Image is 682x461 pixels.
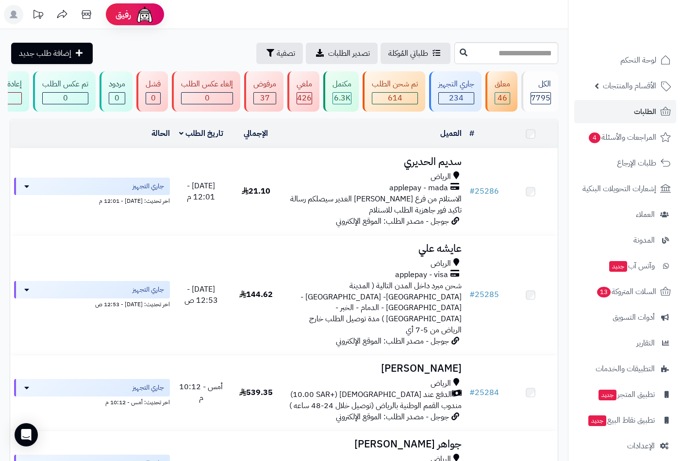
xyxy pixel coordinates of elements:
span: 426 [297,92,312,104]
span: جاري التجهيز [133,285,164,295]
div: 37 [254,93,276,104]
span: جديد [609,261,627,272]
a: الإعدادات [574,434,676,458]
a: جاري التجهيز 234 [427,71,483,112]
a: مردود 0 [98,71,134,112]
div: تم شحن الطلب [372,79,418,90]
img: logo-2.png [616,27,673,48]
span: مندوب القمم الوطنية بالرياض (توصيل خلال 24-48 ساعه ) [289,400,462,412]
span: # [469,185,475,197]
a: وآتس آبجديد [574,254,676,278]
span: وآتس آب [608,259,655,273]
span: أمس - 10:12 م [179,381,223,404]
div: 0 [109,93,125,104]
span: الرياض [431,378,451,389]
span: طلباتي المُوكلة [388,48,428,59]
span: جوجل - مصدر الطلب: الموقع الإلكتروني [336,335,449,347]
span: رفيق [116,9,131,20]
span: applepay - visa [395,269,448,280]
a: التطبيقات والخدمات [574,357,676,380]
span: 0 [115,92,119,104]
span: جوجل - مصدر الطلب: الموقع الإلكتروني [336,215,449,227]
span: الرياض [431,171,451,182]
a: #25285 [469,289,499,300]
span: جديد [599,390,616,400]
div: اخر تحديث: [DATE] - 12:01 م [14,195,170,205]
a: الكل7795 [519,71,560,112]
a: تحديثات المنصة [26,5,50,27]
a: المدونة [574,229,676,252]
img: ai-face.png [135,5,154,24]
div: 426 [297,93,312,104]
span: 4 [589,132,600,143]
a: العملاء [574,203,676,226]
a: #25286 [469,185,499,197]
div: اخر تحديث: أمس - 10:12 م [14,396,170,407]
h3: سديم الحديري [287,156,462,167]
span: أدوات التسويق [613,311,655,324]
h3: جواهر [PERSON_NAME] [287,439,462,450]
a: تطبيق نقاط البيعجديد [574,409,676,432]
div: 46 [495,93,510,104]
span: 539.35 [239,387,273,398]
div: 0 [43,93,88,104]
span: جديد [588,415,606,426]
div: 6250 [333,93,351,104]
div: 0 [146,93,160,104]
div: مردود [109,79,125,90]
span: طلبات الإرجاع [617,156,656,170]
div: تم عكس الطلب [42,79,88,90]
span: # [469,289,475,300]
span: 21.10 [242,185,270,197]
a: تم عكس الطلب 0 [31,71,98,112]
span: [DATE] - 12:53 ص [184,283,218,306]
span: إضافة طلب جديد [19,48,71,59]
a: فشل 0 [134,71,170,112]
a: طلبات الإرجاع [574,151,676,175]
div: Open Intercom Messenger [15,423,38,446]
span: applepay - mada [389,182,448,194]
span: تطبيق المتجر [598,388,655,401]
div: فشل [146,79,161,90]
a: الحالة [151,128,170,139]
span: التقارير [636,336,655,350]
span: التطبيقات والخدمات [596,362,655,376]
span: جوجل - مصدر الطلب: الموقع الإلكتروني [336,411,449,423]
span: العملاء [636,208,655,221]
span: إشعارات التحويلات البنكية [582,182,656,196]
span: الاستلام من فرع [PERSON_NAME] الغدير سيصلكم رسالة تاكيد فور جاهزية الطلب للاستلام [290,193,462,216]
div: اخر تحديث: [DATE] - 12:53 ص [14,298,170,309]
span: جاري التجهيز [133,181,164,191]
span: لوحة التحكم [620,53,656,67]
span: [DATE] - 12:01 م [187,180,215,203]
span: الأقسام والمنتجات [603,79,656,93]
a: إضافة طلب جديد [11,43,93,64]
a: طلباتي المُوكلة [381,43,450,64]
a: الطلبات [574,100,676,123]
a: الإجمالي [244,128,268,139]
div: معلق [495,79,510,90]
a: تم شحن الطلب 614 [361,71,427,112]
div: 0 [182,93,233,104]
div: 614 [372,93,417,104]
span: تطبيق نقاط البيع [587,413,655,427]
span: # [469,387,475,398]
a: أدوات التسويق [574,306,676,329]
span: تصدير الطلبات [328,48,370,59]
h3: [PERSON_NAME] [287,363,462,374]
a: تاريخ الطلب [179,128,223,139]
span: 0 [63,92,68,104]
a: # [469,128,474,139]
a: تصدير الطلبات [306,43,378,64]
span: 6.3K [334,92,350,104]
a: إلغاء عكس الطلب 0 [170,71,242,112]
span: السلات المتروكة [596,285,656,298]
a: العميل [440,128,462,139]
span: 0 [151,92,156,104]
a: لوحة التحكم [574,49,676,72]
div: إلغاء عكس الطلب [181,79,233,90]
div: مرفوض [253,79,276,90]
span: المراجعات والأسئلة [588,131,656,144]
span: 7795 [531,92,550,104]
div: الكل [531,79,551,90]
